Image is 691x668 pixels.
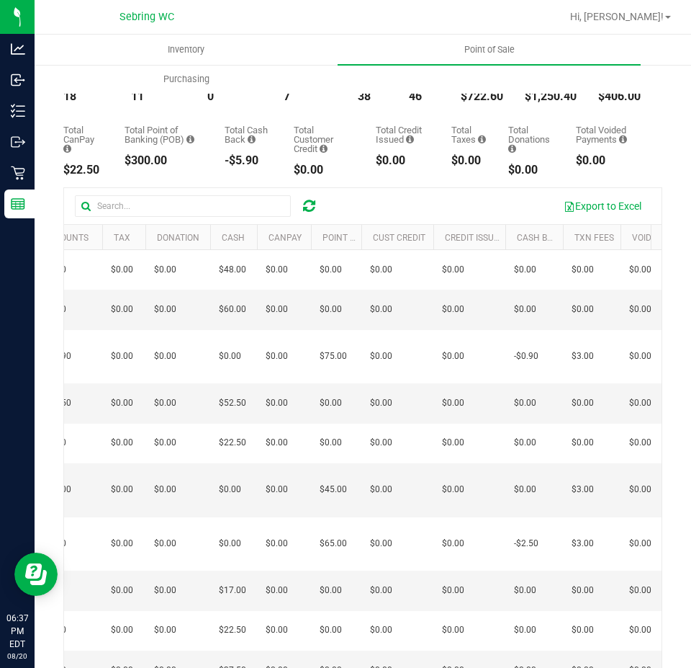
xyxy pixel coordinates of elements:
span: $0.00 [514,263,536,277]
span: $0.00 [572,396,594,410]
div: Total Donations [508,125,554,153]
span: $0.00 [514,623,536,637]
span: $0.00 [266,584,288,597]
div: $406.00 [598,91,641,102]
p: 08/20 [6,651,28,662]
span: $0.00 [320,396,342,410]
span: $0.00 [266,436,288,450]
div: $722.60 [461,91,503,102]
inline-svg: Analytics [11,42,25,56]
span: $0.00 [154,436,176,450]
span: $0.00 [442,303,464,316]
span: $0.00 [266,396,288,410]
div: -$5.90 [225,155,272,166]
span: $0.00 [219,349,241,363]
i: Sum of the total taxes for all purchases in the date range. [478,135,486,144]
span: $0.00 [266,349,288,363]
button: Export to Excel [554,194,651,218]
span: Inventory [148,43,224,56]
span: $3.00 [572,349,594,363]
div: Total Voided Payments [576,125,641,144]
span: $0.00 [572,263,594,277]
a: Cash Back [517,233,564,243]
span: $0.00 [266,263,288,277]
span: $0.00 [629,537,651,551]
div: $1,250.40 [525,91,577,102]
i: Sum of all voided payment transaction amounts, excluding tips and transaction fees, for all purch... [619,135,627,144]
a: Donation [157,233,199,243]
span: $0.00 [111,436,133,450]
span: $3.00 [572,483,594,496]
span: $0.00 [629,263,651,277]
i: Sum of all account credit issued for all refunds from returned purchases in the date range. [406,135,414,144]
span: $0.00 [442,263,464,277]
div: Total Taxes [451,125,487,144]
span: -$0.90 [514,349,538,363]
span: $0.00 [442,537,464,551]
span: $0.00 [154,263,176,277]
span: $0.00 [629,396,651,410]
i: Sum of the successful, non-voided CanPay payment transactions for all purchases in the date range. [63,144,71,153]
span: $0.00 [154,537,176,551]
span: $0.00 [629,623,651,637]
span: $0.00 [154,584,176,597]
span: $0.00 [442,483,464,496]
span: $0.00 [370,263,392,277]
span: $0.00 [514,396,536,410]
span: $60.00 [219,303,246,316]
span: $0.00 [442,584,464,597]
span: $0.00 [370,396,392,410]
span: $0.00 [111,396,133,410]
inline-svg: Inventory [11,104,25,118]
div: 46 [409,91,439,102]
span: $0.00 [154,349,176,363]
div: $300.00 [125,155,203,166]
a: Inventory [35,35,338,65]
span: $0.00 [442,623,464,637]
span: $0.00 [320,303,342,316]
span: $0.00 [572,584,594,597]
span: $0.00 [266,483,288,496]
span: $22.50 [219,436,246,450]
span: $48.00 [219,263,246,277]
i: Sum of the successful, non-voided payments using account credit for all purchases in the date range. [320,144,328,153]
span: $0.00 [629,483,651,496]
span: $52.50 [219,396,246,410]
div: $0.00 [508,164,554,176]
div: $0.00 [576,155,641,166]
span: $0.00 [370,483,392,496]
span: $0.00 [442,349,464,363]
div: Total Point of Banking (POB) [125,125,203,144]
inline-svg: Retail [11,166,25,180]
div: 18 [63,91,109,102]
div: $0.00 [376,155,430,166]
span: $0.00 [629,436,651,450]
span: $0.00 [154,483,176,496]
span: $22.50 [219,623,246,637]
div: 7 [284,91,335,102]
a: Txn Fees [574,233,614,243]
span: $0.00 [320,263,342,277]
i: Sum of all round-up-to-next-dollar total price adjustments for all purchases in the date range. [508,144,516,153]
inline-svg: Outbound [11,135,25,149]
span: $0.00 [266,303,288,316]
div: Total Customer Credit [294,125,355,153]
span: $0.00 [111,537,133,551]
div: 0 [207,91,262,102]
span: $0.00 [154,303,176,316]
span: $0.00 [111,263,133,277]
span: $17.00 [219,584,246,597]
span: $45.00 [320,483,347,496]
span: $0.00 [111,483,133,496]
inline-svg: Inbound [11,73,25,87]
input: Search... [75,195,291,217]
span: $0.00 [111,303,133,316]
span: $0.00 [514,303,536,316]
div: $22.50 [63,164,103,176]
span: $0.00 [320,584,342,597]
span: $0.00 [442,436,464,450]
span: $0.00 [154,396,176,410]
a: CanPay [268,233,302,243]
span: $0.00 [514,483,536,496]
span: -$2.50 [514,537,538,551]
